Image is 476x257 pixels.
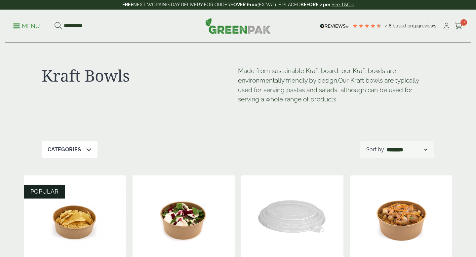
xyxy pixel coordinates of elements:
strong: BEFORE 2 pm [300,2,330,7]
span: 0 [460,19,467,26]
span: 4.8 [385,23,393,28]
span: 199 [413,23,420,28]
p: Sort by [366,146,384,154]
div: 4.79 Stars [352,23,382,29]
img: REVIEWS.io [320,24,349,28]
img: GreenPak Supplies [205,18,271,34]
a: 0 [455,21,463,31]
span: Made from sustainable Kraft board, our Kraft bowls are environmentally friendly by design. [238,67,396,84]
p: Menu [13,22,40,30]
p: Categories [48,146,81,154]
i: My Account [442,23,451,29]
span: reviews [420,23,436,28]
strong: FREE [122,2,133,7]
h1: Kraft Bowls [42,66,238,85]
select: Shop order [385,146,428,154]
span: Our Kraft bowls are typically used for serving pastas and salads, although can be used for servin... [238,77,419,103]
i: Cart [455,23,463,29]
a: Menu [13,22,40,29]
strong: OVER £100 [233,2,258,7]
a: See T&C's [332,2,354,7]
span: Based on [393,23,413,28]
span: POPULAR [30,188,59,195]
